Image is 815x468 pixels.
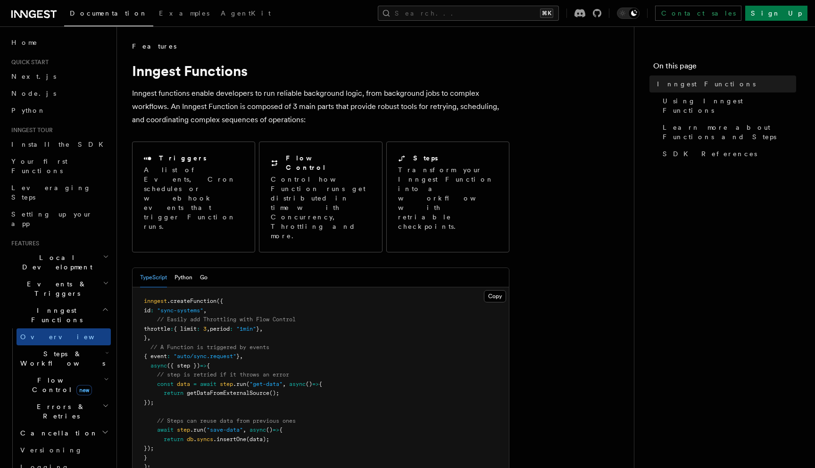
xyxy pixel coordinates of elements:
[144,298,167,304] span: inngest
[8,126,53,134] span: Inngest tour
[187,390,269,396] span: getDataFromExternalSource
[266,426,273,433] span: ()
[11,158,67,175] span: Your first Functions
[17,372,111,398] button: Flow Controlnew
[386,142,509,252] a: StepsTransform your Inngest Function into a workflow with retriable checkpoints.
[132,87,509,126] p: Inngest functions enable developers to run reliable background logic, from background jobs to com...
[70,9,148,17] span: Documentation
[164,390,183,396] span: return
[8,253,103,272] span: Local Development
[177,426,190,433] span: step
[484,290,506,302] button: Copy
[157,316,296,323] span: // Easily add Throttling with Flow Control
[17,398,111,425] button: Errors & Retries
[236,326,256,332] span: "1min"
[11,107,46,114] span: Python
[271,175,370,241] p: Control how Function runs get distributed in time with Concurrency, Throttling and more.
[159,153,207,163] h2: Triggers
[236,353,240,359] span: }
[11,210,92,227] span: Setting up your app
[306,381,312,387] span: ()
[144,445,154,451] span: });
[200,381,216,387] span: await
[207,362,210,369] span: {
[8,136,111,153] a: Install the SDK
[663,149,757,159] span: SDK References
[11,141,109,148] span: Install the SDK
[144,399,154,406] span: });
[8,153,111,179] a: Your first Functions
[17,349,105,368] span: Steps & Workflows
[659,145,796,162] a: SDK References
[213,436,246,443] span: .insertOne
[259,142,382,252] a: Flow ControlControl how Function runs get distributed in time with Concurrency, Throttling and more.
[144,326,170,332] span: throttle
[157,307,203,314] span: "sync-systems"
[8,179,111,206] a: Leveraging Steps
[653,60,796,75] h4: On this page
[157,426,174,433] span: await
[144,165,243,231] p: A list of Events, Cron schedules or webhook events that trigger Function runs.
[144,307,150,314] span: id
[193,436,197,443] span: .
[249,381,283,387] span: "get-data"
[8,102,111,119] a: Python
[164,436,183,443] span: return
[319,381,322,387] span: {
[197,436,213,443] span: syncs
[177,381,190,387] span: data
[11,90,56,97] span: Node.js
[279,426,283,433] span: {
[193,381,197,387] span: =
[243,426,246,433] span: ,
[8,34,111,51] a: Home
[150,362,167,369] span: async
[216,298,223,304] span: ({
[17,376,104,394] span: Flow Control
[663,123,796,142] span: Learn more about Functions and Steps
[132,142,255,252] a: TriggersA list of Events, Cron schedules or webhook events that trigger Function runs.
[655,6,741,21] a: Contact sales
[659,92,796,119] a: Using Inngest Functions
[249,426,266,433] span: async
[207,326,210,332] span: ,
[8,279,103,298] span: Events & Triggers
[200,268,208,287] button: Go
[312,381,319,387] span: =>
[203,326,207,332] span: 3
[147,334,150,341] span: ,
[200,362,207,369] span: =>
[653,75,796,92] a: Inngest Functions
[398,165,499,231] p: Transform your Inngest Function into a workflow with retriable checkpoints.
[273,426,279,433] span: =>
[11,184,91,201] span: Leveraging Steps
[167,362,200,369] span: ({ step })
[17,328,111,345] a: Overview
[174,353,236,359] span: "auto/sync.request"
[269,390,279,396] span: ();
[215,3,276,25] a: AgentKit
[259,326,263,332] span: ,
[20,333,117,341] span: Overview
[140,268,167,287] button: TypeScript
[174,326,197,332] span: { limit
[210,326,230,332] span: period
[17,425,111,442] button: Cancellation
[413,153,438,163] h2: Steps
[233,381,246,387] span: .run
[663,96,796,115] span: Using Inngest Functions
[132,62,509,79] h1: Inngest Functions
[167,298,216,304] span: .createFunction
[159,9,209,17] span: Examples
[157,418,296,424] span: // Steps can reuse data from previous ones
[153,3,215,25] a: Examples
[246,436,269,443] span: (data);
[8,58,49,66] span: Quick start
[132,42,176,51] span: Features
[8,206,111,232] a: Setting up your app
[378,6,559,21] button: Search...⌘K
[64,3,153,26] a: Documentation
[8,302,111,328] button: Inngest Functions
[659,119,796,145] a: Learn more about Functions and Steps
[150,344,269,351] span: // A Function is triggered by events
